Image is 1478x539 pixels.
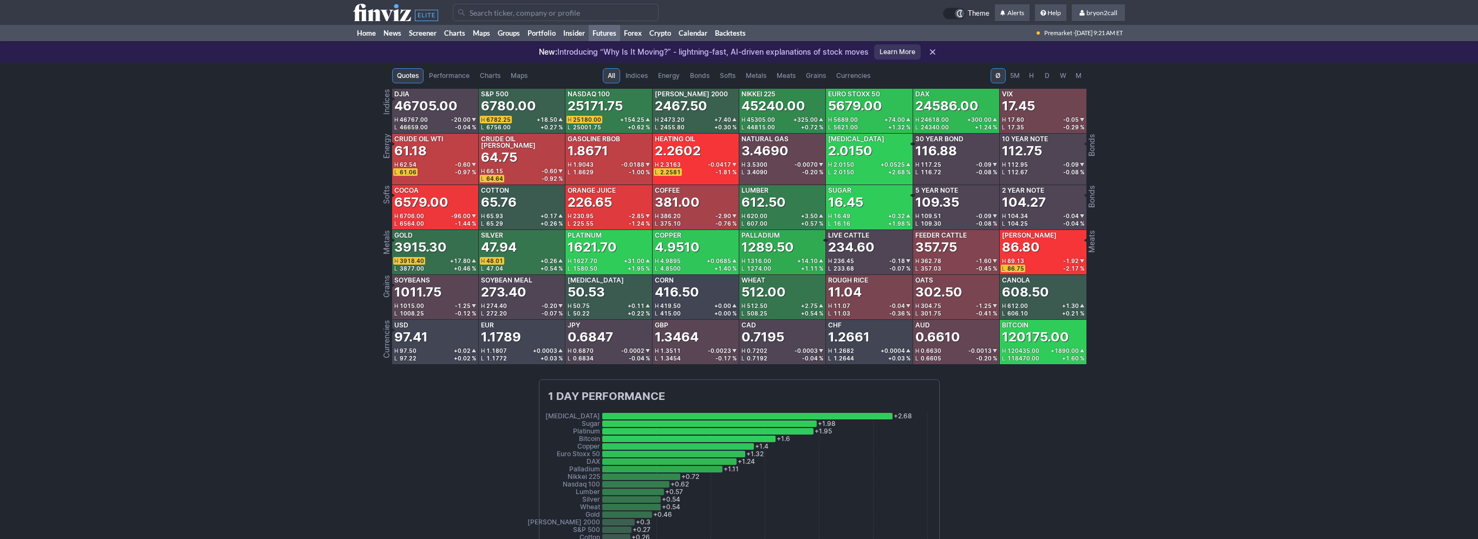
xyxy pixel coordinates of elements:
div: 45240.00 [741,97,805,115]
span: 6564.00 [400,220,424,227]
div: [MEDICAL_DATA] [828,136,884,142]
span: +300.00 [967,117,992,122]
a: Meats [772,68,800,83]
div: -0.08 [976,221,997,226]
span: Energy [658,70,680,81]
div: -1.00 [629,169,650,175]
span: 117.25 [921,161,941,168]
span: +3.50 [801,213,818,219]
span: H [828,213,834,219]
span: 65.29 [486,220,503,227]
div: -0.08 [976,169,997,175]
span: 375.10 [660,220,681,227]
span: 25180.00 [573,116,601,123]
a: Quotes [392,68,424,83]
span: H [741,117,747,122]
span: Metals [746,70,766,81]
span: H [655,213,660,219]
div: 112.75 [1002,142,1042,160]
span: 6706.00 [400,213,424,219]
span: 5M [1010,70,1020,81]
span: % [906,221,910,226]
div: +2.68 [888,169,910,175]
span: % [472,221,476,226]
span: -0.60 [455,162,471,167]
div: DJIA [394,91,409,97]
a: All [603,68,620,83]
a: Metals [741,68,771,83]
span: 66.15 [486,168,503,174]
a: [PERSON_NAME] 20002467.50H2473.20+7.40L2455.80+0.30 % [653,89,739,133]
span: 64.64 [486,175,503,182]
span: H [828,162,834,167]
span: L [1002,221,1007,226]
span: Theme [968,8,989,19]
a: Sugar16.45H16.49+0.32L16.16+1.98 % [826,185,912,229]
a: Euro Stoxx 505679.00H5689.00+74.00L5621.00+1.32 % [826,89,912,133]
span: 2455.80 [660,124,685,130]
div: +0.30 [714,124,737,130]
span: +74.00 [884,117,905,122]
span: H [655,162,660,167]
div: 2467.50 [655,97,707,115]
span: -0.60 [542,168,557,174]
div: Euro Stoxx 50 [828,91,880,97]
a: VIX17.45H17.60-0.05L17.35-0.29 % [1000,89,1086,133]
div: 109.35 [915,194,959,211]
a: Softs [715,68,740,83]
span: 6756.00 [486,124,511,130]
span: -0.04 [1063,213,1079,219]
div: -0.92 [542,176,563,181]
a: Help [1035,4,1066,22]
div: 30 Year Bond [915,136,963,142]
button: 5M [1006,68,1024,83]
button: Ø [991,68,1006,83]
span: H [915,213,921,219]
span: H [394,213,400,219]
button: W [1056,68,1071,83]
a: Calendar [675,25,711,41]
span: 61.06 [400,169,416,175]
span: % [558,221,563,226]
span: Maps [511,70,528,81]
a: Forex [620,25,646,41]
span: 230.95 [573,213,594,219]
a: Screener [405,25,440,41]
span: Currencies [836,70,870,81]
a: DAX24586.00H24618.00+300.00L24340.00+1.24 % [913,89,999,133]
div: Crude Oil [PERSON_NAME] [481,136,563,149]
a: Bonds [685,68,714,83]
a: Nikkei 22545240.00H45305.00+325.00L44815.00+0.72 % [739,89,825,133]
span: % [1080,221,1084,226]
div: 46705.00 [394,97,458,115]
span: +7.40 [714,117,731,122]
span: 386.20 [660,213,681,219]
div: 65.76 [481,194,517,211]
span: % [732,221,737,226]
div: 116.88 [915,142,957,160]
span: H [1002,117,1007,122]
span: 2.3163 [660,161,681,168]
a: Groups [494,25,524,41]
span: L [394,169,400,175]
div: +0.57 [801,221,823,226]
a: 2 Year Note104.27H104.34-0.04L104.25-0.04 % [1000,185,1086,229]
a: S&P 5006780.00H6782.25+18.50L6756.00+0.27 % [479,89,565,133]
span: % [993,124,997,130]
span: +0.17 [541,213,557,219]
a: Grains [801,68,831,83]
span: L [1002,124,1007,130]
span: L [568,169,573,175]
input: Search [453,4,659,21]
div: 5679.00 [828,97,882,115]
span: L [655,169,660,175]
span: L [828,221,834,226]
button: M [1071,68,1086,83]
a: Portfolio [524,25,559,41]
span: 65.93 [486,213,503,219]
div: [PERSON_NAME] 2000 [655,91,728,97]
a: Cocoa6579.00H6706.00-96.00L6564.00-1.44 % [392,185,478,229]
span: L [568,221,573,226]
span: -0.0188 [621,162,644,167]
div: 61.18 [394,142,427,160]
